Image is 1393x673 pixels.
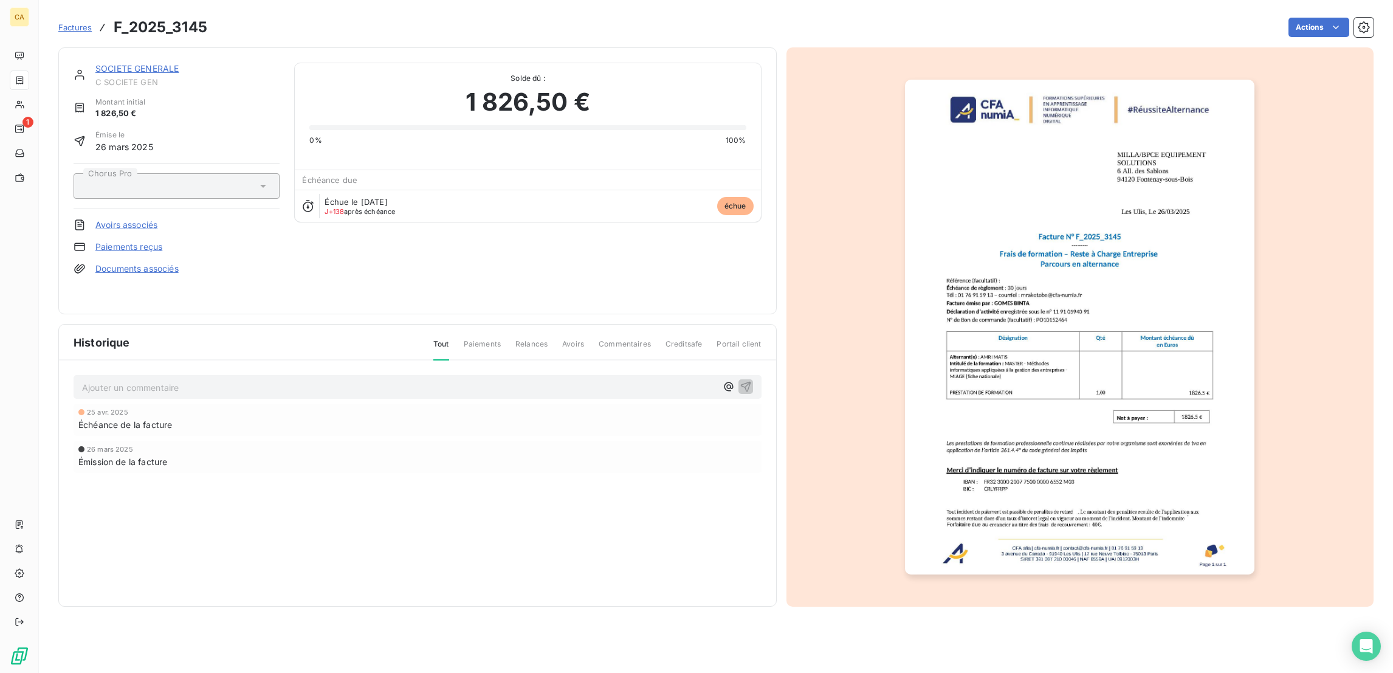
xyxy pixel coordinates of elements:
[325,197,387,207] span: Échue le [DATE]
[309,73,746,84] span: Solde dû :
[905,80,1254,575] img: invoice_thumbnail
[464,339,501,359] span: Paiements
[10,7,29,27] div: CA
[515,339,548,359] span: Relances
[95,108,145,120] span: 1 826,50 €
[95,77,280,87] span: C SOCIETE GEN
[10,646,29,666] img: Logo LeanPay
[87,409,128,416] span: 25 avr. 2025
[325,208,395,215] span: après échéance
[309,135,322,146] span: 0%
[22,117,33,128] span: 1
[78,418,172,431] span: Échéance de la facture
[325,207,344,216] span: J+138
[58,21,92,33] a: Factures
[1288,18,1349,37] button: Actions
[87,446,133,453] span: 26 mars 2025
[726,135,746,146] span: 100%
[95,140,153,153] span: 26 mars 2025
[95,63,179,74] a: SOCIETE GENERALE
[717,197,754,215] span: échue
[717,339,761,359] span: Portail client
[95,97,145,108] span: Montant initial
[433,339,449,361] span: Tout
[562,339,584,359] span: Avoirs
[95,219,157,231] a: Avoirs associés
[74,334,130,351] span: Historique
[1352,632,1381,661] div: Open Intercom Messenger
[599,339,651,359] span: Commentaires
[95,241,162,253] a: Paiements reçus
[302,175,357,185] span: Échéance due
[466,84,590,120] span: 1 826,50 €
[666,339,703,359] span: Creditsafe
[114,16,207,38] h3: F_2025_3145
[95,129,153,140] span: Émise le
[58,22,92,32] span: Factures
[95,263,179,275] a: Documents associés
[78,455,167,468] span: Émission de la facture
